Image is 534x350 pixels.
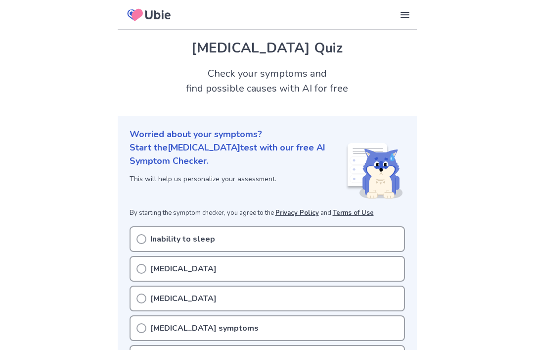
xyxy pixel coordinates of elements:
p: Start the [MEDICAL_DATA] test with our free AI Symptom Checker. [130,141,346,168]
p: [MEDICAL_DATA] [150,293,217,304]
p: Inability to sleep [150,233,215,245]
p: [MEDICAL_DATA] [150,263,217,275]
a: Terms of Use [333,208,374,217]
p: Worried about your symptoms? [130,128,405,141]
h2: Check your symptoms and find possible causes with AI for free [118,66,417,96]
p: [MEDICAL_DATA] symptoms [150,322,259,334]
img: Shiba [346,143,403,199]
p: This will help us personalize your assessment. [130,174,346,184]
p: By starting the symptom checker, you agree to the and [130,208,405,218]
a: Privacy Policy [275,208,319,217]
h1: [MEDICAL_DATA] Quiz [130,38,405,58]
